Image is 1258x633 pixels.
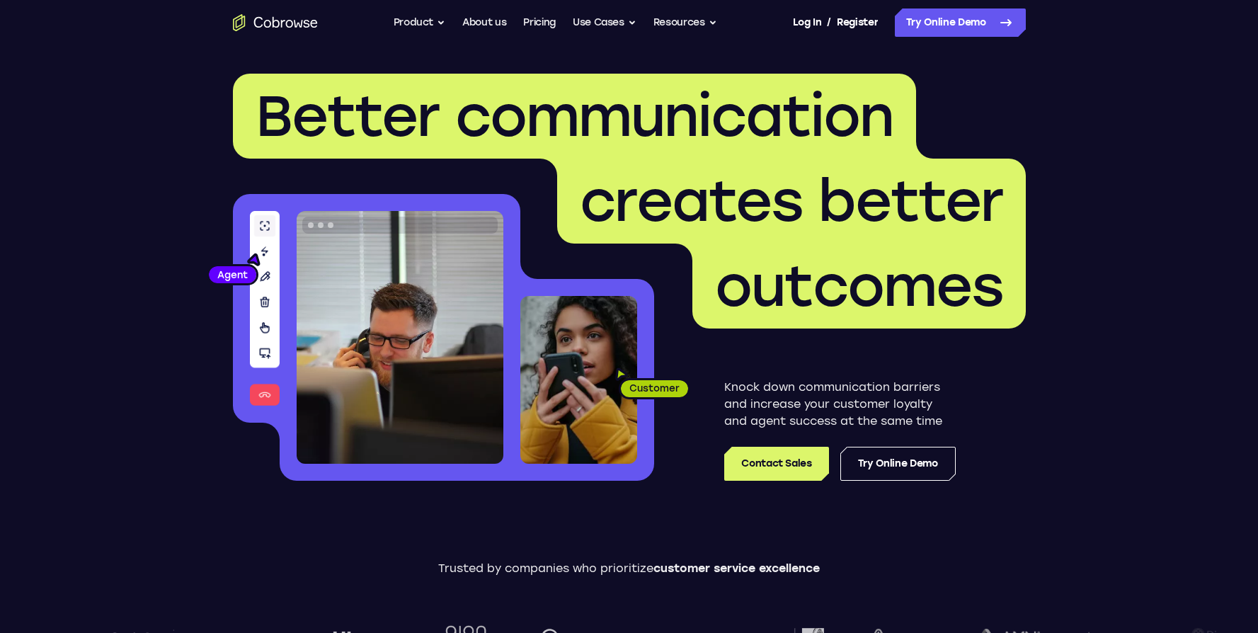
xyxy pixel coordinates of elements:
[840,447,956,481] a: Try Online Demo
[520,296,637,464] img: A customer holding their phone
[715,252,1003,320] span: outcomes
[573,8,636,37] button: Use Cases
[523,8,556,37] a: Pricing
[653,8,717,37] button: Resources
[256,82,893,150] span: Better communication
[297,211,503,464] img: A customer support agent talking on the phone
[233,14,318,31] a: Go to the home page
[724,379,956,430] p: Knock down communication barriers and increase your customer loyalty and agent success at the sam...
[793,8,821,37] a: Log In
[394,8,446,37] button: Product
[837,8,878,37] a: Register
[580,167,1003,235] span: creates better
[653,561,820,575] span: customer service excellence
[724,447,828,481] a: Contact Sales
[827,14,831,31] span: /
[462,8,506,37] a: About us
[895,8,1026,37] a: Try Online Demo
